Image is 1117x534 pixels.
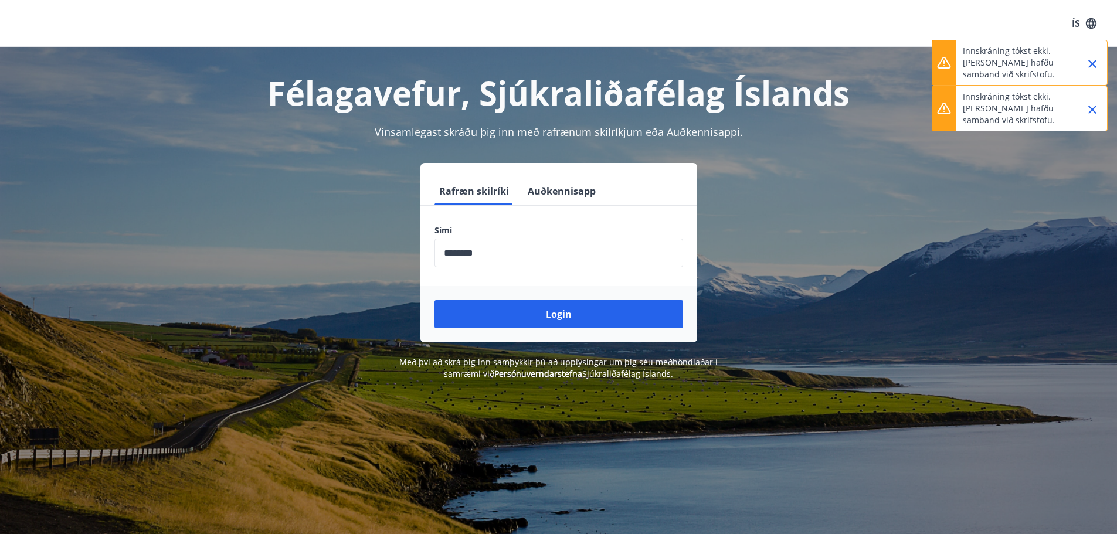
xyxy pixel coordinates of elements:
[523,177,600,205] button: Auðkennisapp
[434,177,514,205] button: Rafræn skilríki
[434,225,683,236] label: Sími
[1082,54,1102,74] button: Close
[151,70,967,115] h1: Félagavefur, Sjúkraliðafélag Íslands
[1065,13,1103,34] button: ÍS
[963,45,1066,80] p: Innskráning tókst ekki. [PERSON_NAME] hafðu samband við skrifstofu.
[399,356,718,379] span: Með því að skrá þig inn samþykkir þú að upplýsingar um þig séu meðhöndlaðar í samræmi við Sjúkral...
[375,125,743,139] span: Vinsamlegast skráðu þig inn með rafrænum skilríkjum eða Auðkennisappi.
[1082,100,1102,120] button: Close
[434,300,683,328] button: Login
[494,368,582,379] a: Persónuverndarstefna
[963,91,1066,126] p: Innskráning tókst ekki. [PERSON_NAME] hafðu samband við skrifstofu.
